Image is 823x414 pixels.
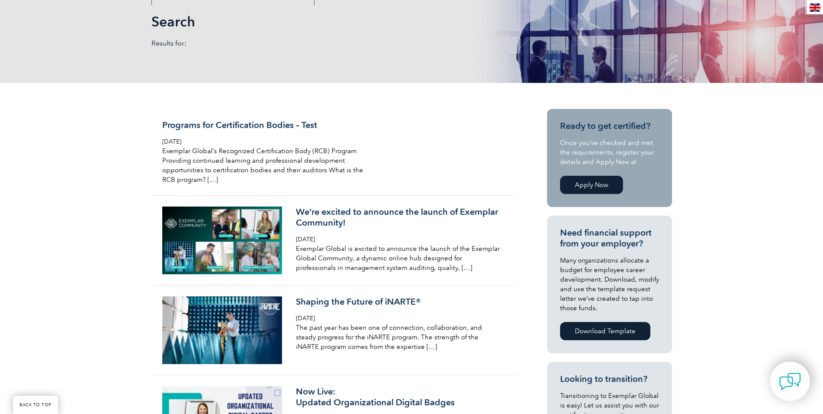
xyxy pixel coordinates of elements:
[151,13,485,30] h1: Search
[296,244,502,273] p: Exemplar Global is excited to announce the launch of the Exemplar Global Community, a dynamic onl...
[560,227,659,249] h3: Need financial support from your employer?
[162,138,181,145] span: [DATE]
[296,386,502,408] h3: Now Live: Updated Organizational Digital Badges
[151,196,516,286] a: We’re excited to announce the launch of Exemplar Community! [DATE] Exemplar Global is excited to ...
[296,207,502,228] h3: We’re excited to announce the launch of Exemplar Community!
[560,121,659,131] h3: Ready to get certified?
[560,138,659,167] p: Once you’ve checked and met the requirements, register your details and Apply Now at
[296,296,502,307] h3: Shaping the Future of iNARTE®
[779,371,801,392] img: contact-chat.png
[560,374,659,384] h3: Looking to transition?
[296,236,315,243] span: [DATE]
[151,109,516,196] a: Programs for Certification Bodies – Test [DATE] Exemplar Global’s Recognized Certification Body (...
[162,120,368,131] h3: Programs for Certification Bodies – Test
[162,146,368,184] p: Exemplar Global’s Recognized Certification Body (RCB) Program Providing continued learning and pr...
[13,396,58,414] a: BACK TO TOP
[151,286,516,375] a: Shaping the Future of iNARTE® [DATE] The past year has been one of connection, collaboration, and...
[296,315,315,322] span: [DATE]
[810,3,820,12] img: en
[162,207,282,274] img: EG-Community-video-2-300x169.png
[560,256,659,313] p: Many organizations allocate a budget for employee career development. Download, modify and use th...
[151,39,412,48] p: Results for:
[560,176,623,194] a: Apply Now
[162,296,282,364] img: Auditor-Online-image-640x360-640-x-416-px-300x169.jpg
[296,323,502,352] p: The past year has been one of connection, collaboration, and steady progress for the iNARTE progr...
[560,322,650,340] a: Download Template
